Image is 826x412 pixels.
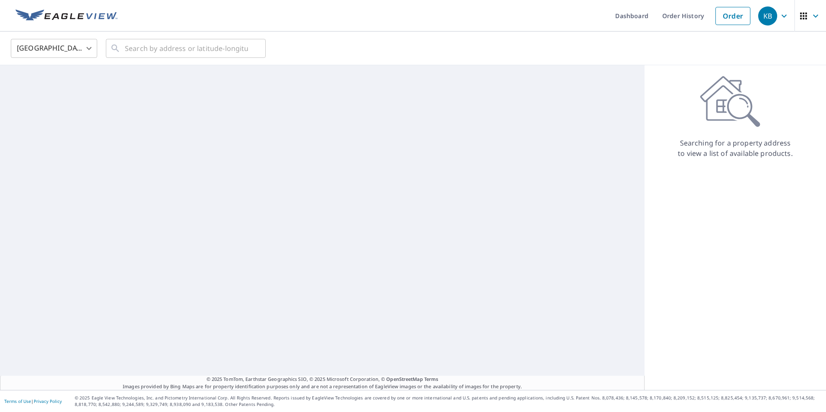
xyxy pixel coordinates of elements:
p: Searching for a property address to view a list of available products. [677,138,793,158]
a: Terms [424,376,438,382]
div: KB [758,6,777,25]
a: Terms of Use [4,398,31,404]
span: © 2025 TomTom, Earthstar Geographics SIO, © 2025 Microsoft Corporation, © [206,376,438,383]
div: [GEOGRAPHIC_DATA] [11,36,97,60]
a: OpenStreetMap [386,376,423,382]
a: Privacy Policy [34,398,62,404]
img: EV Logo [16,10,118,22]
a: Order [715,7,750,25]
p: © 2025 Eagle View Technologies, Inc. and Pictometry International Corp. All Rights Reserved. Repo... [75,395,822,408]
input: Search by address or latitude-longitude [125,36,248,60]
p: | [4,399,62,404]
